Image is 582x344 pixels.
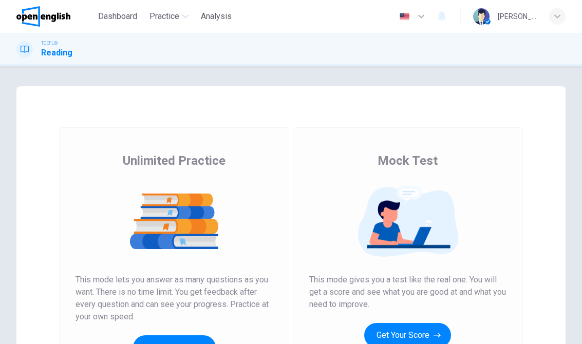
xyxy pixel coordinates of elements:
button: Analysis [197,7,236,26]
span: Analysis [201,10,232,23]
h1: Reading [41,47,72,59]
span: This mode lets you answer as many questions as you want. There is no time limit. You get feedback... [76,274,273,323]
div: [PERSON_NAME] [498,10,537,23]
img: Profile picture [473,8,490,25]
span: Mock Test [378,152,438,169]
button: Dashboard [94,7,141,26]
span: Dashboard [98,10,137,23]
img: OpenEnglish logo [16,6,70,27]
img: en [398,13,411,21]
span: Unlimited Practice [123,152,226,169]
button: Practice [145,7,193,26]
a: OpenEnglish logo [16,6,94,27]
span: Practice [149,10,179,23]
span: This mode gives you a test like the real one. You will get a score and see what you are good at a... [309,274,506,311]
span: TOEFL® [41,40,58,47]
